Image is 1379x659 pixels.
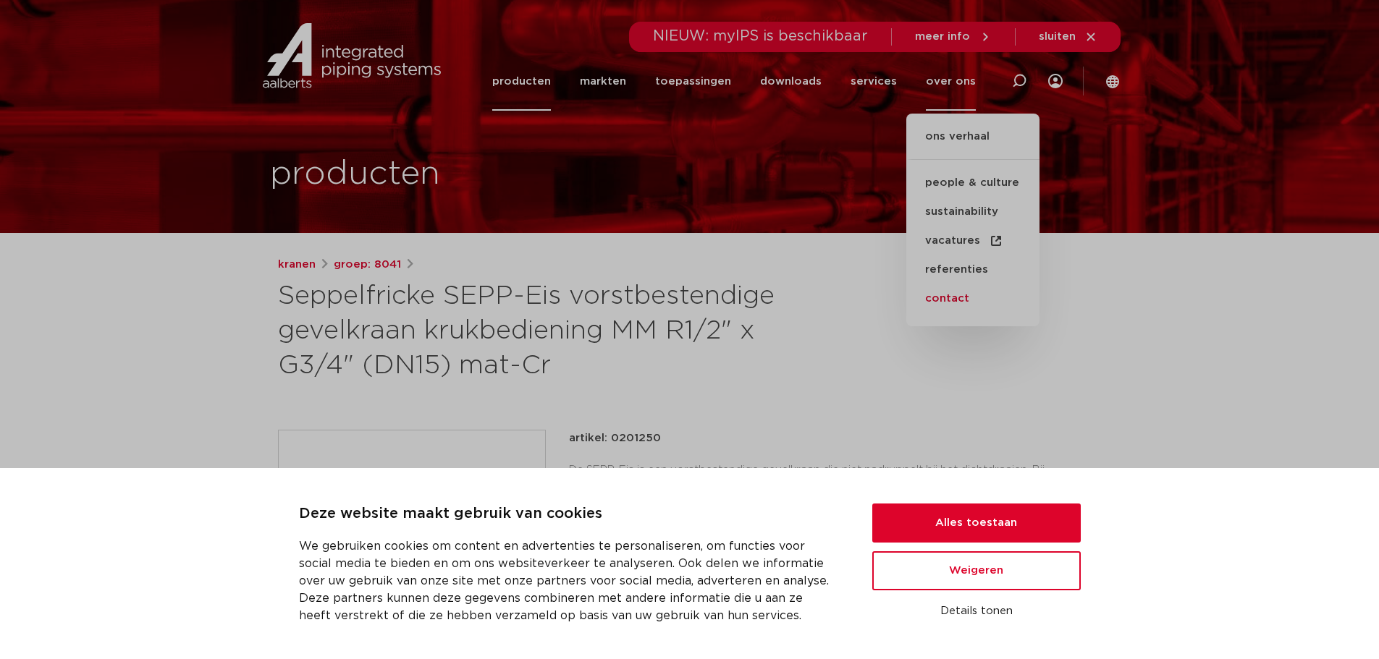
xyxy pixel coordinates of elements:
[872,503,1081,543] button: Alles toestaan
[851,52,897,111] a: services
[492,52,551,111] a: producten
[278,256,316,273] a: kranen
[915,31,970,42] span: meer info
[760,52,822,111] a: downloads
[1039,31,1076,42] span: sluiten
[1048,52,1063,111] div: my IPS
[906,128,1039,160] a: ons verhaal
[906,226,1039,255] a: vacatures
[270,151,440,197] h1: producten
[906,197,1039,226] a: sustainability
[915,30,992,43] a: meer info
[580,52,626,111] a: markten
[1039,30,1097,43] a: sluiten
[872,551,1081,590] button: Weigeren
[299,537,838,624] p: We gebruiken cookies om content en advertenties te personaliseren, om functies voor social media ...
[655,52,731,111] a: toepassingen
[569,459,1102,603] div: De SEPP-Eis is een vorstbestendige gevelkraan die niet nadruppelt bij het dichtdraaien. Bij bevri...
[569,430,661,447] p: artikel: 0201250
[906,169,1039,197] a: people & culture
[278,279,822,383] h1: Seppelfricke SEPP-Eis vorstbestendige gevelkraan krukbediening MM R1/2" x G3/4" (DN15) mat-Cr
[906,255,1039,284] a: referenties
[492,52,976,111] nav: Menu
[872,599,1081,624] button: Details tonen
[653,29,868,43] span: NIEUW: myIPS is beschikbaar
[906,284,1039,313] a: contact
[299,503,838,526] p: Deze website maakt gebruik van cookies
[926,52,976,111] a: over ons
[334,256,401,273] a: groep: 8041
